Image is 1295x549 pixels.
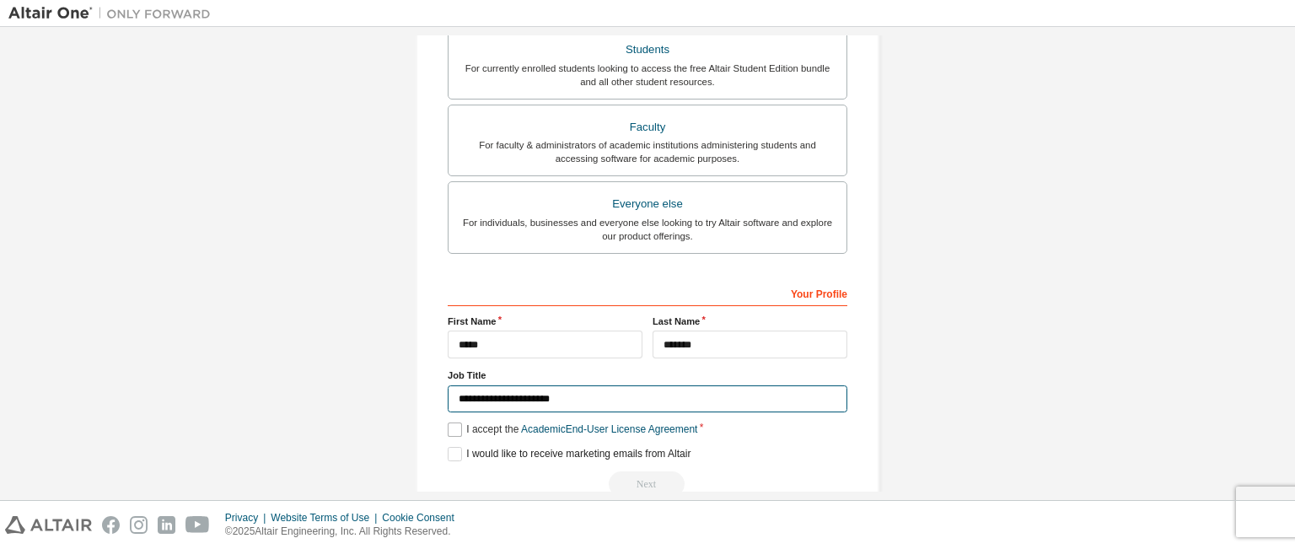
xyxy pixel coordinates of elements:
[521,423,697,435] a: Academic End-User License Agreement
[459,216,836,243] div: For individuals, businesses and everyone else looking to try Altair software and explore our prod...
[5,516,92,534] img: altair_logo.svg
[158,516,175,534] img: linkedin.svg
[459,116,836,139] div: Faculty
[8,5,219,22] img: Altair One
[448,279,847,306] div: Your Profile
[102,516,120,534] img: facebook.svg
[653,315,847,328] label: Last Name
[225,511,271,525] div: Privacy
[448,423,697,437] label: I accept the
[448,315,642,328] label: First Name
[185,516,210,534] img: youtube.svg
[448,471,847,497] div: Read and acccept EULA to continue
[382,511,464,525] div: Cookie Consent
[459,192,836,216] div: Everyone else
[225,525,465,539] p: © 2025 Altair Engineering, Inc. All Rights Reserved.
[459,38,836,62] div: Students
[448,369,847,382] label: Job Title
[448,447,690,461] label: I would like to receive marketing emails from Altair
[459,62,836,89] div: For currently enrolled students looking to access the free Altair Student Edition bundle and all ...
[271,511,382,525] div: Website Terms of Use
[130,516,148,534] img: instagram.svg
[459,138,836,165] div: For faculty & administrators of academic institutions administering students and accessing softwa...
